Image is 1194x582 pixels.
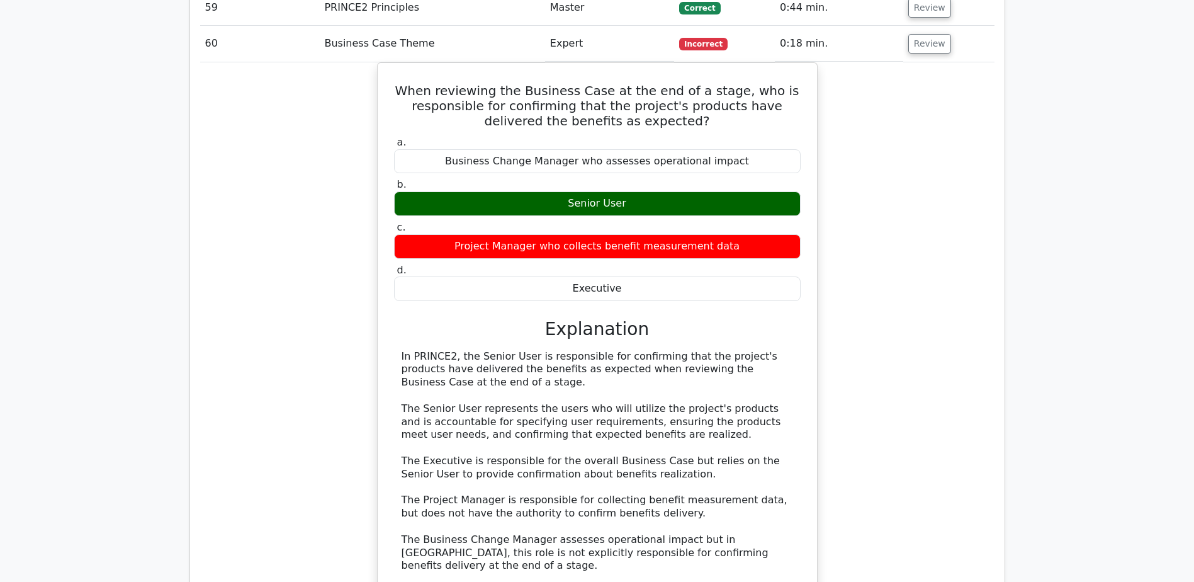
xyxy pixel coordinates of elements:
[679,2,720,14] span: Correct
[394,149,801,174] div: Business Change Manager who assesses operational impact
[397,264,407,276] span: d.
[397,178,407,190] span: b.
[775,26,903,62] td: 0:18 min.
[200,26,320,62] td: 60
[908,34,951,54] button: Review
[397,221,406,233] span: c.
[679,38,728,50] span: Incorrect
[402,350,793,573] div: In PRINCE2, the Senior User is responsible for confirming that the project's products have delive...
[394,277,801,301] div: Executive
[402,319,793,340] h3: Explanation
[394,234,801,259] div: Project Manager who collects benefit measurement data
[545,26,674,62] td: Expert
[394,191,801,216] div: Senior User
[397,136,407,148] span: a.
[393,83,802,128] h5: When reviewing the Business Case at the end of a stage, who is responsible for confirming that th...
[319,26,544,62] td: Business Case Theme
